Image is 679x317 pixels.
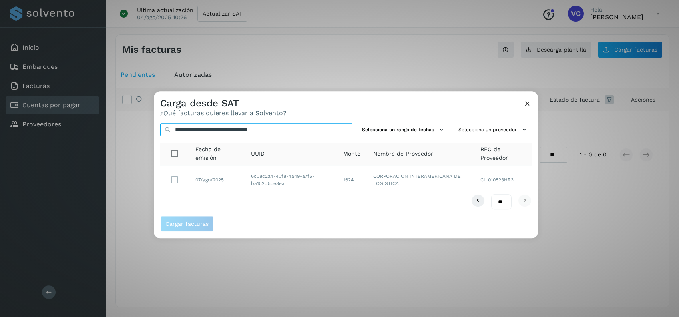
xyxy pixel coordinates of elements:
span: RFC de Proveedor [480,146,525,163]
td: 1624 [337,165,367,194]
td: CIL010823HR3 [474,165,532,194]
td: 07/ago/2025 [189,165,245,194]
td: 6c08c2a4-40f8-4a49-a7f5-ba152d5ce3ea [245,165,337,194]
span: Monto [343,150,360,158]
span: Cargar facturas [165,221,209,227]
span: Fecha de emisión [195,146,238,163]
button: Selecciona un proveedor [455,123,532,136]
button: Cargar facturas [160,216,214,232]
button: Selecciona un rango de fechas [359,123,449,136]
span: UUID [251,150,265,158]
td: CORPORACION INTERAMERICANA DE LOGISTICA [367,165,474,194]
p: ¿Qué facturas quieres llevar a Solvento? [160,109,287,117]
span: Nombre de Proveedor [373,150,433,158]
h3: Carga desde SAT [160,98,287,109]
